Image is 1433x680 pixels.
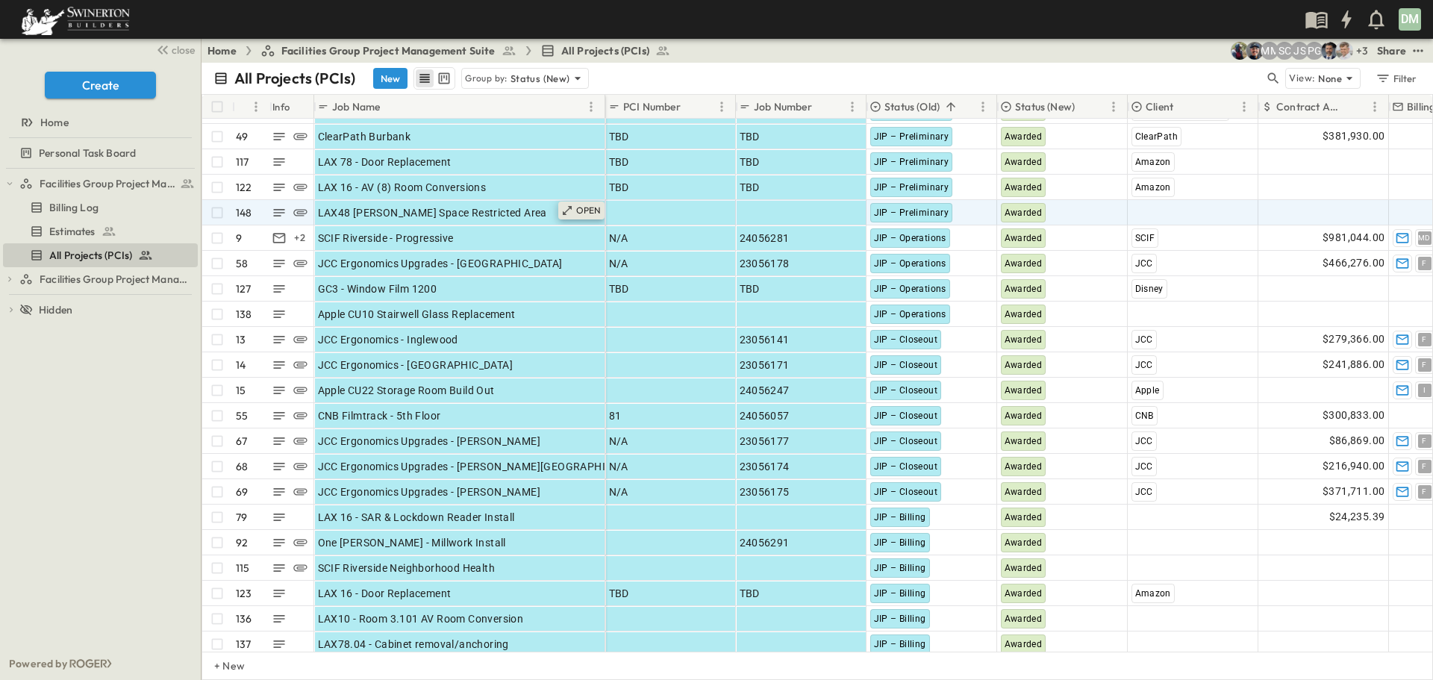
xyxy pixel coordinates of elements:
span: Awarded [1005,461,1043,472]
p: View: [1289,70,1315,87]
img: 6c363589ada0b36f064d841b69d3a419a338230e66bb0a533688fa5cc3e9e735.png [18,4,133,35]
span: LAX 78 - Door Replacement [318,155,452,169]
p: OPEN [576,205,602,216]
span: TBD [609,586,629,601]
span: Amazon [1135,157,1171,167]
a: Facilities Group Project Management Suite [260,43,516,58]
button: DM [1397,7,1423,32]
span: JCC [1135,436,1153,446]
span: JIP – Preliminary [874,208,949,218]
div: Pat Gil (pgil@swinerton.com) [1305,42,1323,60]
span: LAX 16 - AV (8) Room Conversions [318,180,487,195]
span: JIP – Closeout [874,385,938,396]
span: All Projects (PCIs) [49,248,132,263]
span: Awarded [1005,284,1043,294]
span: JCC Ergonomics - Inglewood [318,332,458,347]
span: JIP – Closeout [874,461,938,472]
p: 13 [236,332,246,347]
div: # [232,95,269,119]
span: F [1422,364,1426,365]
span: Facilities Group Project Management Suite [40,176,176,191]
span: Home [40,115,69,130]
a: Home [207,43,237,58]
div: table view [413,67,455,90]
div: Estimatestest [3,219,198,243]
span: Estimates [49,224,96,239]
span: F [1422,339,1426,340]
span: Hidden [39,302,72,317]
span: JIP – Preliminary [874,182,949,193]
button: Menu [1235,98,1253,116]
span: F [1422,491,1426,492]
p: Status (New) [1015,99,1075,114]
span: JIP – Billing [874,639,926,649]
span: JIP – Operations [874,258,946,269]
p: 79 [236,510,247,525]
span: 24056057 [740,408,790,423]
span: SCIF Riverside - Progressive [318,231,454,246]
span: TBD [740,180,760,195]
p: 148 [236,205,252,220]
div: Billing Logtest [3,196,198,219]
span: 24056291 [740,535,790,550]
button: test [1409,42,1427,60]
button: Menu [843,98,861,116]
p: 123 [236,586,252,601]
span: TBD [740,155,760,169]
span: TBD [740,281,760,296]
div: Sebastian Canal (sebastian.canal@swinerton.com) [1276,42,1293,60]
span: LAX 16 - SAR & Lockdown Reader Install [318,510,515,525]
span: Awarded [1005,487,1043,497]
span: LAX48 [PERSON_NAME] Space Restricted Area [318,205,547,220]
span: LAX 16 - Door Replacement [318,586,452,601]
span: Facilities Group Project Management Suite [281,43,496,58]
span: JCC Ergonomics Upgrades - [PERSON_NAME][GEOGRAPHIC_DATA] [318,459,646,474]
button: Create [45,72,156,99]
span: Apple CU10 Stairwell Glass Replacement [318,307,516,322]
span: Awarded [1005,614,1043,624]
a: All Projects (PCIs) [540,43,670,58]
p: 68 [236,459,248,474]
span: TBD [609,155,629,169]
img: Mark Sotelo (mark.sotelo@swinerton.com) [1246,42,1264,60]
span: $300,833.00 [1323,407,1384,424]
span: Awarded [1005,258,1043,269]
span: N/A [609,434,628,449]
span: 23056174 [740,459,790,474]
button: New [373,68,408,89]
span: CNB [1135,411,1154,421]
img: Saul Zepeda (saul.zepeda@swinerton.com) [1320,42,1338,60]
div: Monique Magallon (monique.magallon@swinerton.com) [1261,42,1279,60]
span: Awarded [1005,334,1043,345]
span: JIP – Closeout [874,487,938,497]
span: Awarded [1005,385,1043,396]
span: Awarded [1005,309,1043,319]
span: JIP – Billing [874,588,926,599]
p: Contract Amount [1276,99,1346,114]
span: Facilities Group Project Management Suite (Copy) [40,272,192,287]
span: One [PERSON_NAME] - Millwork Install [318,535,506,550]
span: JIP – Preliminary [874,157,949,167]
span: 23056141 [740,332,790,347]
span: Amazon [1135,182,1171,193]
div: Info [269,95,314,119]
span: SCIF Riverside Neighborhood Health [318,561,496,575]
p: 67 [236,434,247,449]
span: Apple [1135,385,1160,396]
span: JIP – Billing [874,537,926,548]
span: LAX78.04 - Cabinet removal/anchoring [318,637,509,652]
p: Job Number [754,99,812,114]
button: kanban view [434,69,453,87]
p: 15 [236,383,246,398]
span: 81 [609,408,622,423]
div: Share [1377,43,1406,58]
span: $371,711.00 [1323,483,1384,500]
span: $216,940.00 [1323,458,1384,475]
span: JIP – Operations [874,284,946,294]
span: JIP – Billing [874,512,926,523]
button: Sort [943,99,959,115]
span: TBD [740,586,760,601]
button: Sort [238,99,255,115]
